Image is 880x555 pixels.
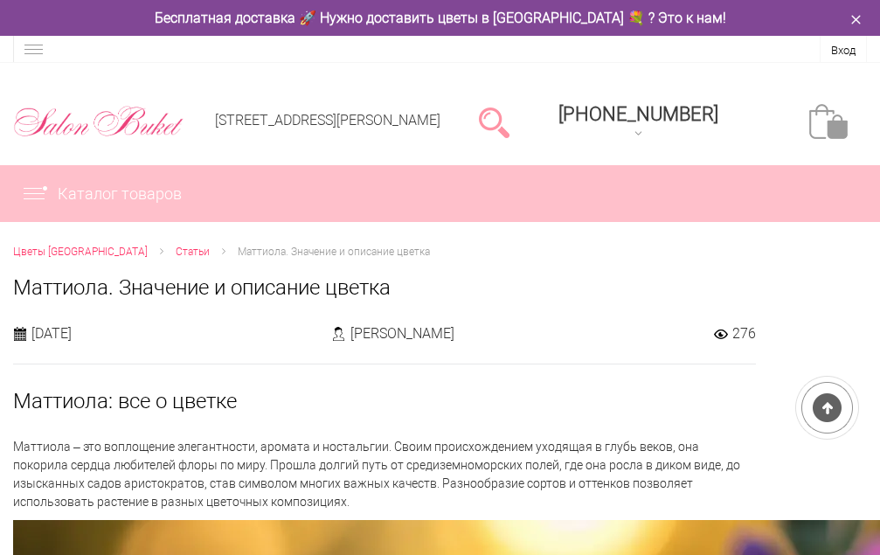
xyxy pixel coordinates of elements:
p: Маттиола – это воплощение элегантности, аромата и ностальгии. Своим происхождением уходящая в глу... [13,438,756,511]
a: [STREET_ADDRESS][PERSON_NAME] [215,112,440,128]
img: Цветы Нижний Новгород [13,102,184,141]
span: [PERSON_NAME] [350,324,454,343]
a: Статьи [176,243,210,261]
span: [DATE] [31,324,72,343]
span: 276 [732,324,756,343]
a: [PHONE_NUMBER] [548,97,729,147]
a: Цветы [GEOGRAPHIC_DATA] [13,243,148,261]
h1: Маттиола: все о цветке [13,385,756,417]
a: Вход [831,44,856,57]
span: Цветы [GEOGRAPHIC_DATA] [13,246,148,258]
span: Статьи [176,246,210,258]
span: Маттиола. Значение и описание цветка [238,246,430,258]
span: [PHONE_NUMBER] [558,103,718,125]
h1: Маттиола. Значение и описание цветка [13,272,867,303]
